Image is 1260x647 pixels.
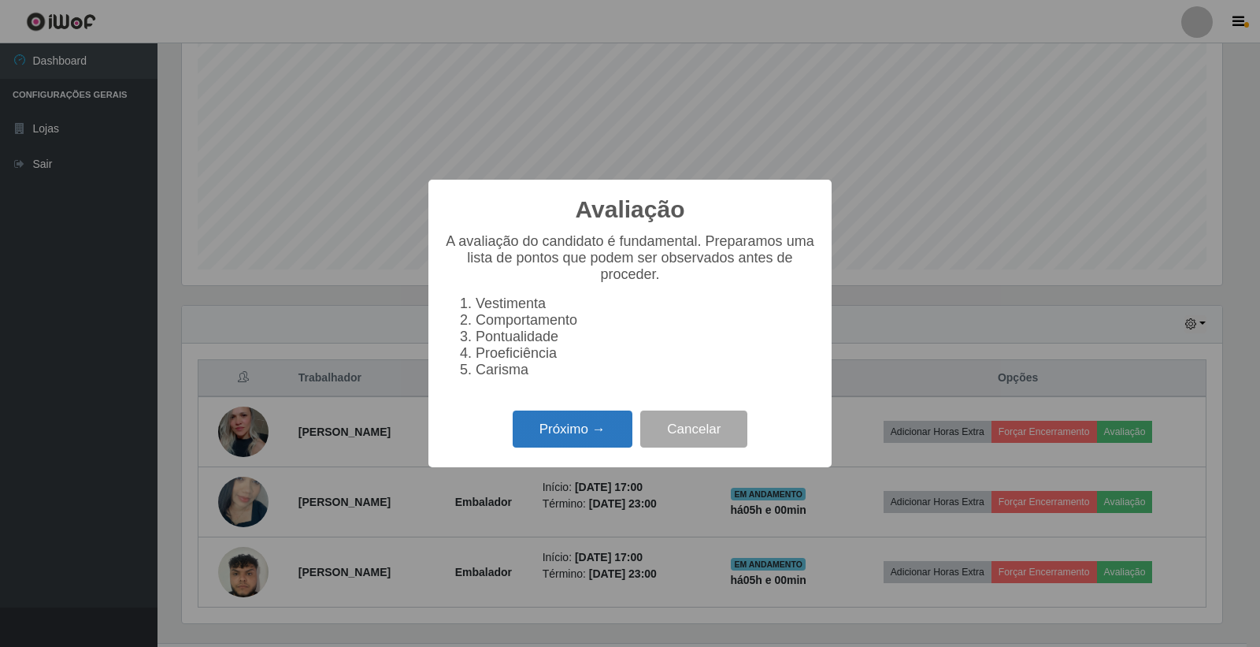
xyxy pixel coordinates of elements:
[476,312,816,329] li: Comportamento
[444,233,816,283] p: A avaliação do candidato é fundamental. Preparamos uma lista de pontos que podem ser observados a...
[476,296,816,312] li: Vestimenta
[513,411,632,448] button: Próximo →
[640,411,747,448] button: Cancelar
[476,362,816,378] li: Carisma
[576,195,685,224] h2: Avaliação
[476,329,816,345] li: Pontualidade
[476,345,816,362] li: Proeficiência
